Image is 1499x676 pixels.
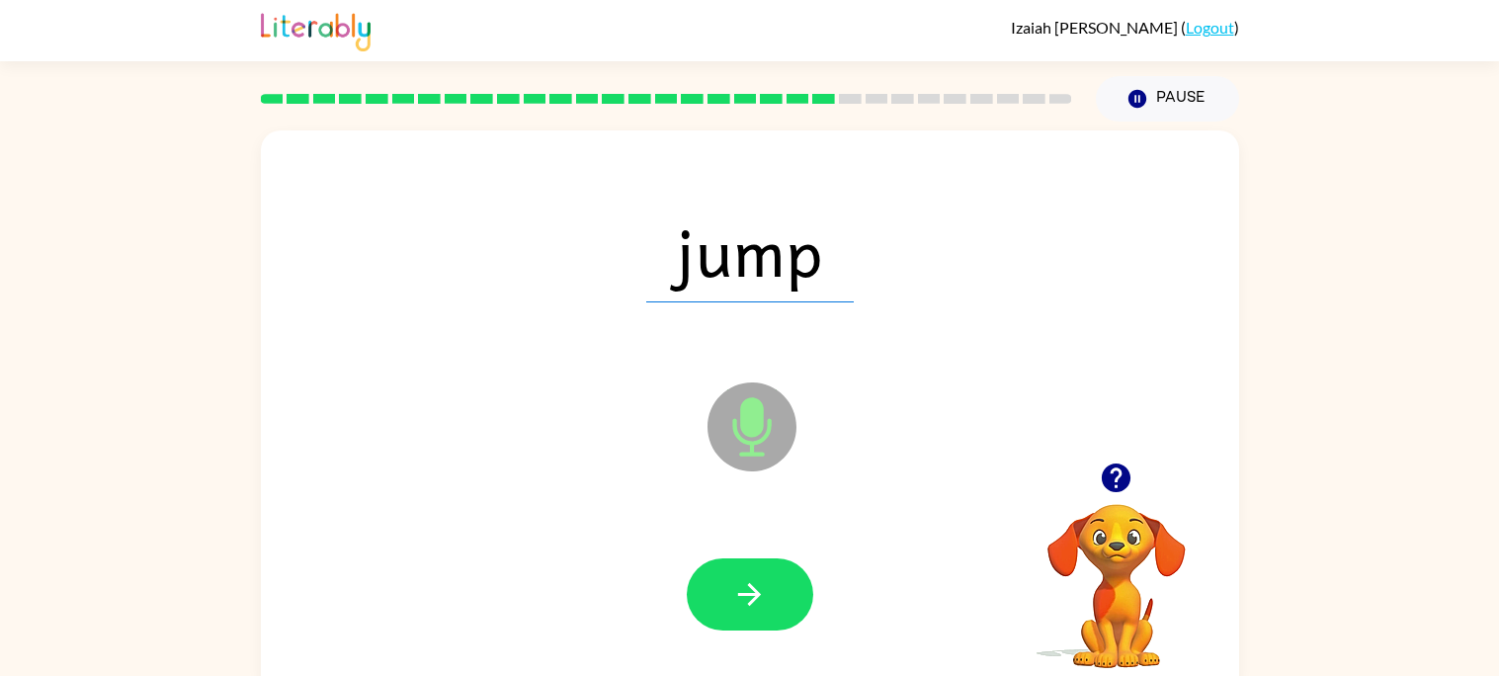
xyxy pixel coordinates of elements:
[1011,18,1181,37] span: Izaiah [PERSON_NAME]
[1011,18,1239,37] div: ( )
[1018,473,1215,671] video: Your browser must support playing .mp4 files to use Literably. Please try using another browser.
[1186,18,1234,37] a: Logout
[261,8,371,51] img: Literably
[646,200,854,302] span: jump
[1096,76,1239,122] button: Pause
